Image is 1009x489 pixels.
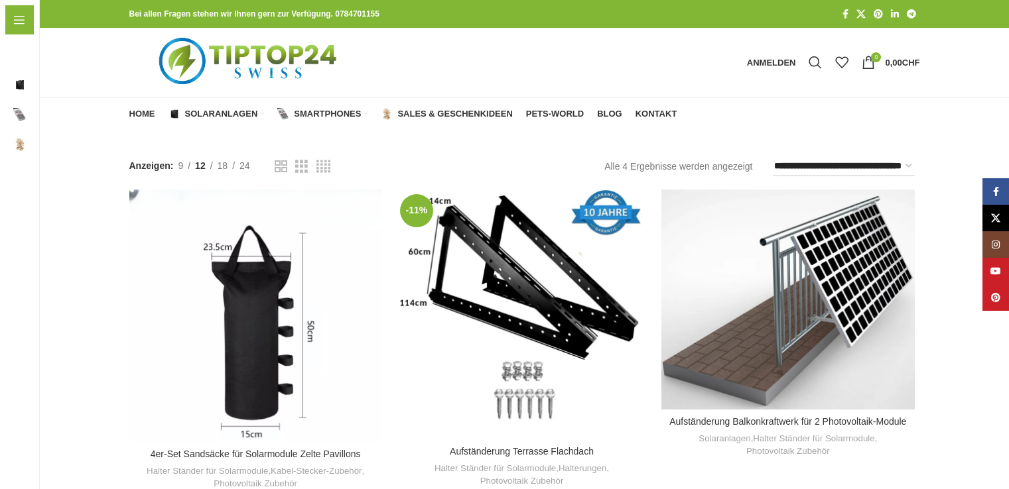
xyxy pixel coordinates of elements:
span: -11% [400,194,433,227]
a: Instagram Social Link [982,231,1009,258]
a: 4er-Set Sandsäcke für Solarmodule Zelte Pavillons [129,190,382,442]
span: Pets-World [13,162,62,186]
span: 12 [195,160,206,171]
span: Menü [32,13,56,27]
span: Kontakt [636,109,677,119]
a: Anmelden [740,49,803,76]
a: Aufständerung Balkonkraftwerk für 2 Photovoltaik-Module [661,190,914,409]
span: Sales & Geschenkideen [397,109,512,119]
div: Hauptnavigation [123,101,684,127]
a: Rasteransicht 2 [275,158,287,175]
img: Sales & Geschenkideen [381,108,393,120]
a: Telegram Social Link [903,5,920,23]
span: Smartphones [294,109,361,119]
a: Logo der Website [129,56,370,67]
a: Facebook Social Link [982,178,1009,205]
div: , , [668,433,908,457]
span: CHF [902,58,920,68]
a: Aufständerung Terrasse Flachdach [395,190,648,439]
span: Smartphones [33,103,92,127]
a: 0 0,00CHF [855,49,926,76]
a: Aufständerung Terrasse Flachdach [450,446,594,457]
span: Blog [13,192,34,216]
a: Rasteransicht 4 [316,158,330,175]
a: Photovoltaik Zubehör [746,445,830,458]
span: Sales & Geschenkideen [33,133,138,156]
a: Rasteransicht 3 [295,158,308,175]
div: , , [402,462,641,487]
span: 18 [218,160,228,171]
a: Sales & Geschenkideen [381,101,512,127]
a: Kabel-Stecker-Zubehör [271,465,362,478]
span: Pets-World [526,109,584,119]
a: Pets-World [526,101,584,127]
img: Smartphones [277,108,289,120]
a: 24 [235,158,255,173]
a: Pinterest Social Link [870,5,887,23]
span: Blog [597,109,622,119]
img: Tiptop24 Nachhaltige & Faire Produkte [129,28,370,97]
a: Smartphones [277,101,368,127]
select: Shop-Reihenfolge [773,157,915,176]
a: Halterungen [559,462,606,475]
span: Anmelden [747,58,796,67]
a: Solaranlagen [699,433,750,445]
a: Halter Ständer für Solarmodule [753,433,874,445]
img: Sales & Geschenkideen [13,138,27,151]
a: YouTube Social Link [982,258,1009,284]
a: Blog [597,101,622,127]
img: Solaranlagen [13,78,27,91]
p: Alle 4 Ergebnisse werden angezeigt [604,159,752,174]
span: 24 [239,160,250,171]
a: Halter Ständer für Solarmodule [435,462,556,475]
strong: Bei allen Fragen stehen wir Ihnen gern zur Verfügung. 0784701155 [129,9,379,19]
a: Halter Ständer für Solarmodule [147,465,268,478]
span: Home [13,43,39,67]
a: Solaranlagen [168,101,265,127]
a: Pinterest Social Link [982,284,1009,311]
div: Meine Wunschliste [829,49,855,76]
span: Solaranlagen [33,73,92,97]
a: Photovoltaik Zubehör [480,475,564,488]
img: Smartphones [13,108,27,121]
span: Kontakt [13,222,48,246]
a: Facebook Social Link [839,5,852,23]
a: Aufständerung Balkonkraftwerk für 2 Photovoltaik-Module [669,416,906,427]
a: Suche [802,49,829,76]
a: 18 [213,158,233,173]
a: 12 [190,158,210,173]
a: 4er-Set Sandsäcke für Solarmodule Zelte Pavillons [151,449,361,459]
bdi: 0,00 [885,58,919,68]
span: 0 [871,52,881,62]
a: LinkedIn Social Link [887,5,903,23]
a: X Social Link [982,205,1009,231]
a: X Social Link [852,5,870,23]
a: Kontakt [636,101,677,127]
span: Solaranlagen [185,109,258,119]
